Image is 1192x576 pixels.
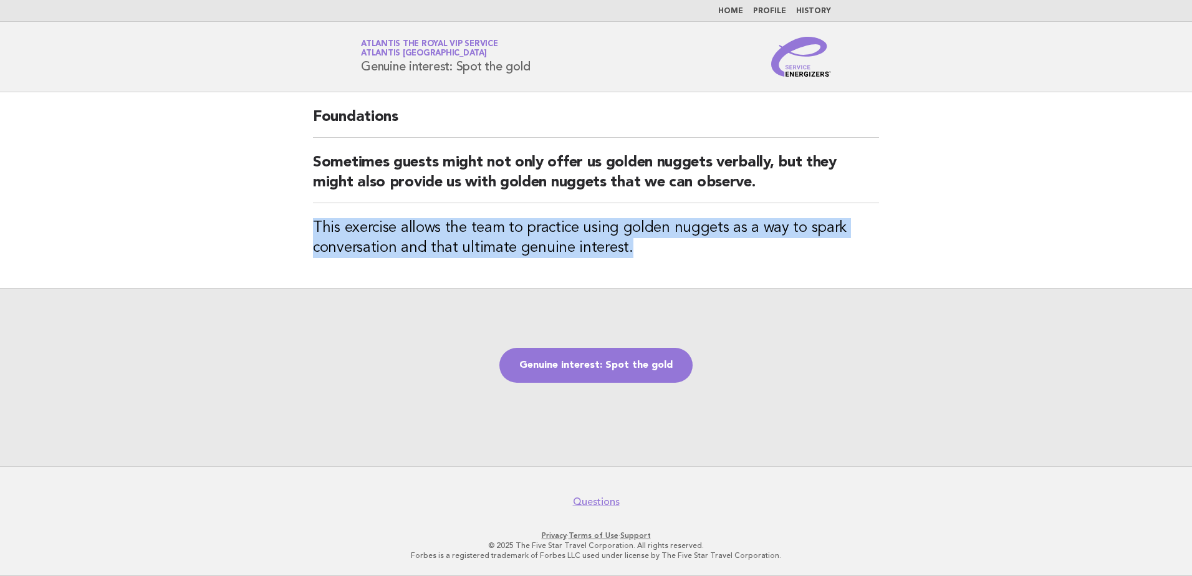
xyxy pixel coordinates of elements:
p: Forbes is a registered trademark of Forbes LLC used under license by The Five Star Travel Corpora... [214,550,978,560]
p: © 2025 The Five Star Travel Corporation. All rights reserved. [214,540,978,550]
a: Atlantis the Royal VIP ServiceAtlantis [GEOGRAPHIC_DATA] [361,40,498,57]
h1: Genuine interest: Spot the gold [361,41,530,73]
a: Profile [753,7,786,15]
a: Home [718,7,743,15]
h3: This exercise allows the team to practice using golden nuggets as a way to spark conversation and... [313,218,879,258]
img: Service Energizers [771,37,831,77]
span: Atlantis [GEOGRAPHIC_DATA] [361,50,487,58]
a: Genuine interest: Spot the gold [499,348,693,383]
a: Privacy [542,531,567,540]
a: Terms of Use [569,531,618,540]
h2: Foundations [313,107,879,138]
h2: Sometimes guests might not only offer us golden nuggets verbally, but they might also provide us ... [313,153,879,203]
a: History [796,7,831,15]
a: Questions [573,496,620,508]
a: Support [620,531,651,540]
p: · · [214,530,978,540]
